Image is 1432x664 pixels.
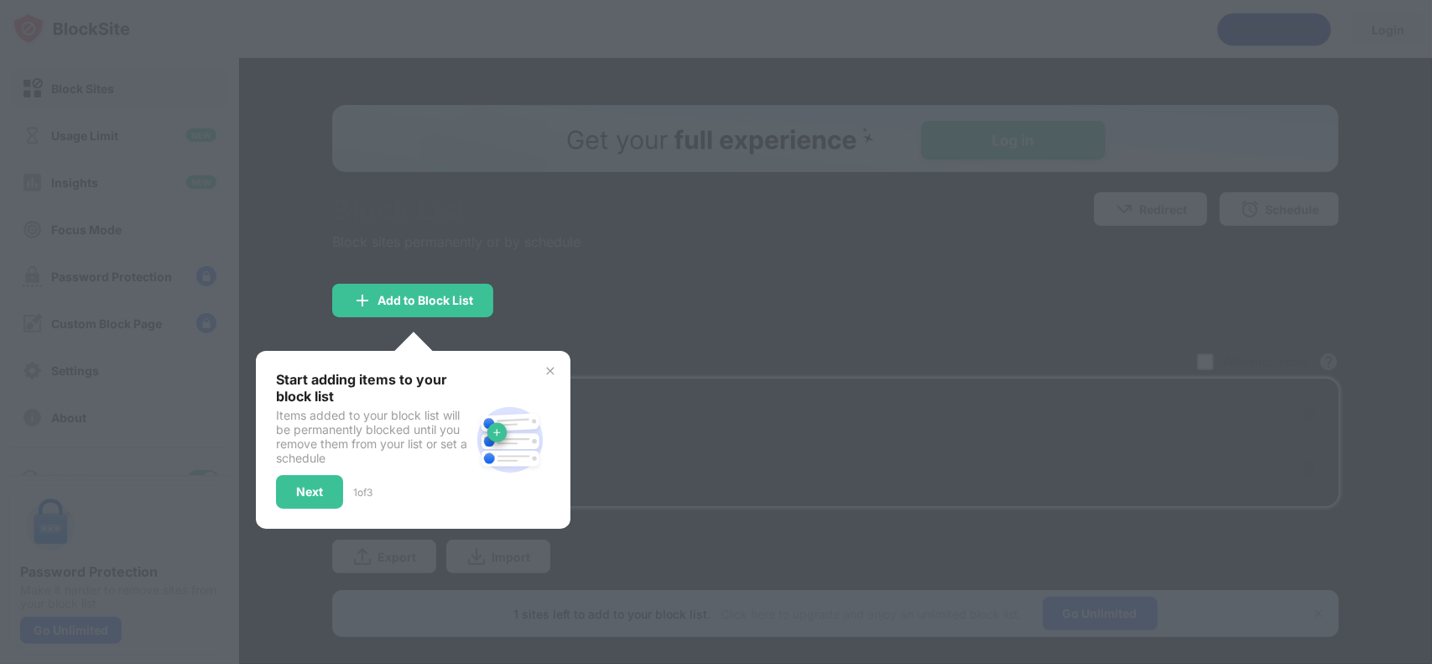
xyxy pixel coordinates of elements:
div: Items added to your block list will be permanently blocked until you remove them from your list o... [276,408,470,465]
img: block-site.svg [470,400,550,480]
div: Add to Block List [378,294,473,307]
div: Next [296,485,323,499]
img: x-button.svg [544,364,557,378]
div: Start adding items to your block list [276,371,470,405]
div: 1 of 3 [353,486,372,499]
